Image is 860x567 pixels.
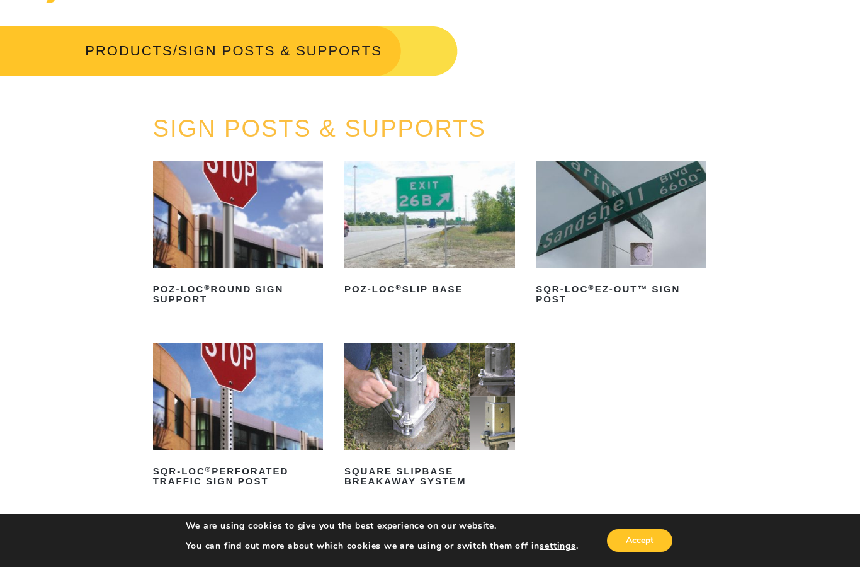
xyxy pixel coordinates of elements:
h2: POZ-LOC Slip Base [344,279,515,299]
a: POZ-LOC®Slip Base [344,161,515,299]
button: settings [540,541,575,552]
h2: SQR-LOC Perforated Traffic Sign Post [153,461,324,491]
h2: Square Slipbase Breakaway System [344,461,515,491]
a: Square Slipbase Breakaway System [344,343,515,491]
sup: ® [204,283,210,291]
a: SQR-LOC®Perforated Traffic Sign Post [153,343,324,491]
sup: ® [205,466,212,473]
button: Accept [607,529,672,552]
h2: SQR-LOC EZ-Out™ Sign Post [536,279,706,309]
a: POZ-LOC®Round Sign Support [153,161,324,309]
h2: POZ-LOC Round Sign Support [153,279,324,309]
sup: ® [588,283,594,291]
p: We are using cookies to give you the best experience on our website. [186,520,579,532]
a: SQR-LOC®EZ-Out™ Sign Post [536,161,706,309]
span: SIGN POSTS & SUPPORTS [178,43,382,59]
p: You can find out more about which cookies we are using or switch them off in . [186,541,579,552]
a: PRODUCTS [85,43,173,59]
a: SIGN POSTS & SUPPORTS [153,115,486,142]
sup: ® [395,283,402,291]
